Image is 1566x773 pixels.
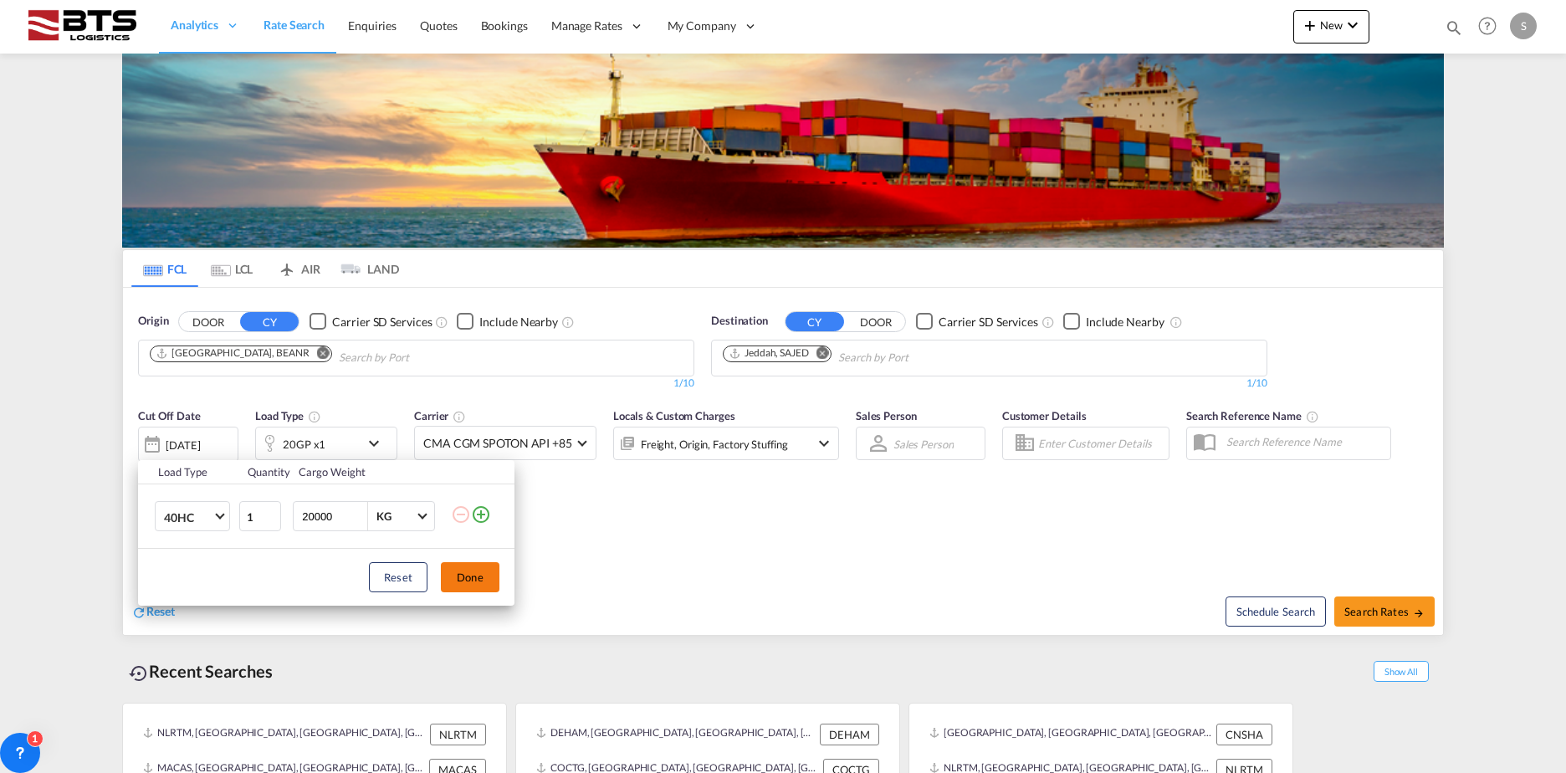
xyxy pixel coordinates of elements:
[164,509,212,526] span: 40HC
[376,509,391,523] div: KG
[451,504,471,525] md-icon: icon-minus-circle-outline
[299,464,441,479] div: Cargo Weight
[300,502,367,530] input: Enter Weight
[471,504,491,525] md-icon: icon-plus-circle-outline
[238,460,289,484] th: Quantity
[138,460,238,484] th: Load Type
[441,562,499,592] button: Done
[155,501,230,531] md-select: Choose: 40HC
[369,562,427,592] button: Reset
[239,501,281,531] input: Qty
